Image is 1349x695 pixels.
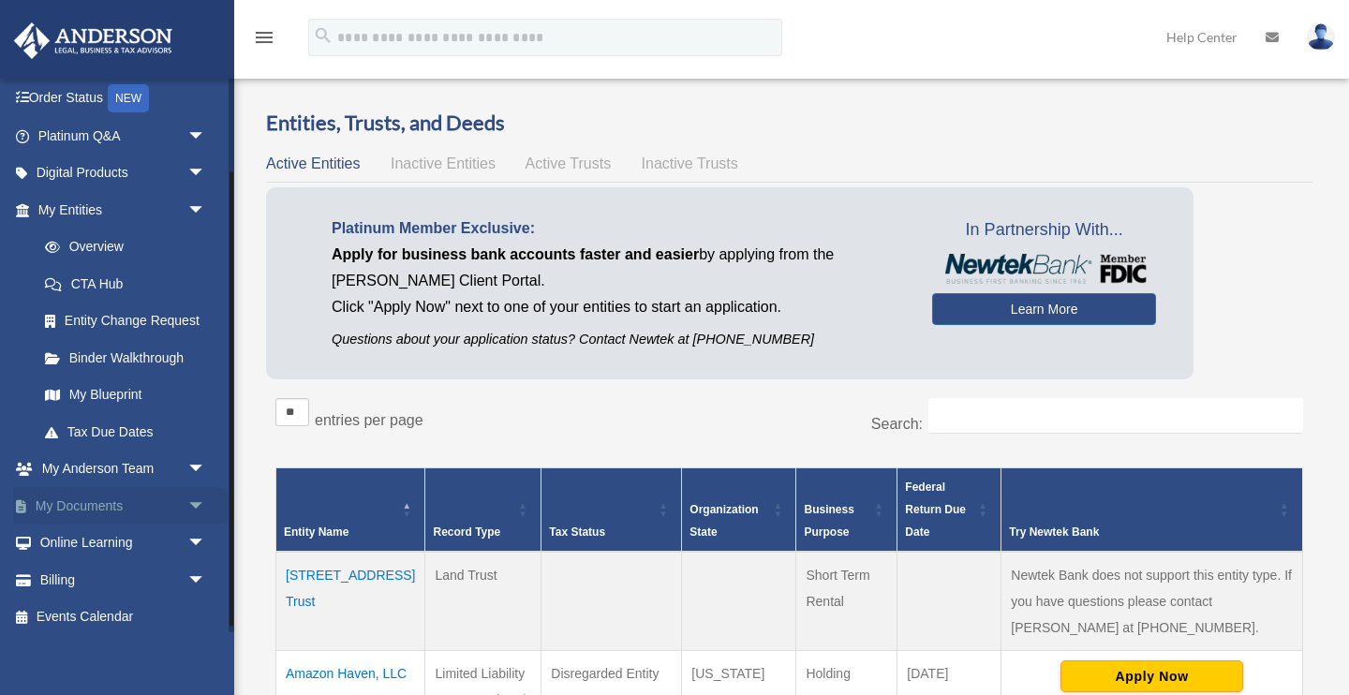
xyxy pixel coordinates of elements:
td: Land Trust [425,552,541,651]
span: arrow_drop_down [187,525,225,563]
i: menu [253,26,275,49]
a: Binder Walkthrough [26,339,225,377]
a: My Anderson Teamarrow_drop_down [13,451,234,488]
span: Tax Status [549,525,605,539]
span: Active Trusts [526,155,612,171]
a: My Blueprint [26,377,225,414]
i: search [313,25,334,46]
th: Try Newtek Bank : Activate to sort [1001,467,1303,552]
th: Tax Status: Activate to sort [541,467,682,552]
th: Entity Name: Activate to invert sorting [276,467,425,552]
a: Learn More [932,293,1156,325]
a: My Documentsarrow_drop_down [13,487,234,525]
a: Overview [26,229,215,266]
span: arrow_drop_down [187,487,225,525]
p: Questions about your application status? Contact Newtek at [PHONE_NUMBER] [332,328,904,351]
a: CTA Hub [26,265,225,303]
a: Tax Due Dates [26,413,225,451]
span: Business Purpose [804,503,853,539]
a: Order StatusNEW [13,80,234,118]
span: Federal Return Due Date [905,481,966,539]
a: My Entitiesarrow_drop_down [13,191,225,229]
a: Billingarrow_drop_down [13,561,234,599]
span: Record Type [433,525,500,539]
div: Try Newtek Bank [1009,521,1274,543]
span: Inactive Trusts [642,155,738,171]
img: Anderson Advisors Platinum Portal [8,22,178,59]
img: User Pic [1307,23,1335,51]
span: In Partnership With... [932,215,1156,245]
label: Search: [871,416,923,432]
label: entries per page [315,412,423,428]
span: Inactive Entities [391,155,496,171]
p: by applying from the [PERSON_NAME] Client Portal. [332,242,904,294]
p: Platinum Member Exclusive: [332,215,904,242]
span: arrow_drop_down [187,155,225,193]
button: Apply Now [1060,660,1243,692]
th: Record Type: Activate to sort [425,467,541,552]
a: Entity Change Request [26,303,225,340]
a: Digital Productsarrow_drop_down [13,155,234,192]
span: Entity Name [284,525,348,539]
td: [STREET_ADDRESS] Trust [276,552,425,651]
span: Apply for business bank accounts faster and easier [332,246,699,262]
span: arrow_drop_down [187,451,225,489]
th: Organization State: Activate to sort [682,467,796,552]
span: Active Entities [266,155,360,171]
h3: Entities, Trusts, and Deeds [266,109,1312,138]
div: NEW [108,84,149,112]
td: Newtek Bank does not support this entity type. If you have questions please contact [PERSON_NAME]... [1001,552,1303,651]
span: arrow_drop_down [187,191,225,229]
td: Short Term Rental [796,552,897,651]
p: Click "Apply Now" next to one of your entities to start an application. [332,294,904,320]
a: menu [253,33,275,49]
span: arrow_drop_down [187,561,225,599]
th: Business Purpose: Activate to sort [796,467,897,552]
th: Federal Return Due Date: Activate to sort [897,467,1001,552]
span: arrow_drop_down [187,117,225,155]
a: Platinum Q&Aarrow_drop_down [13,117,234,155]
span: Organization State [689,503,758,539]
a: Online Learningarrow_drop_down [13,525,234,562]
a: Events Calendar [13,599,234,636]
img: NewtekBankLogoSM.png [941,254,1147,284]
